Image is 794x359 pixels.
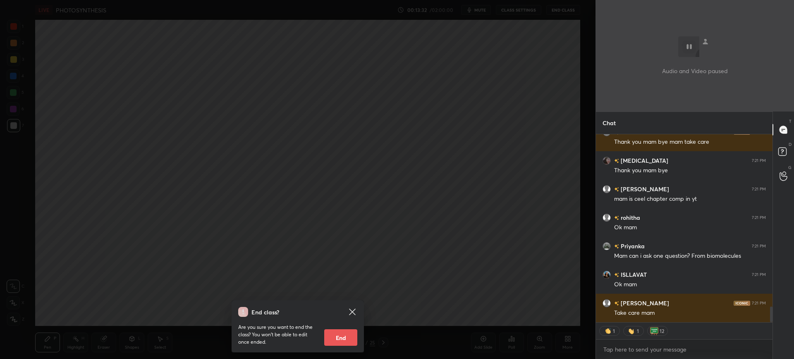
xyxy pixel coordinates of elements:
[752,187,766,192] div: 7:21 PM
[238,323,318,346] p: Are you sure you want to end the class? You won’t be able to edit once ended.
[789,118,792,124] p: T
[752,158,766,163] div: 7:21 PM
[614,138,766,146] div: Thank you mam bye mam take care
[603,214,611,222] img: default.png
[612,328,615,334] div: 1
[789,141,792,147] p: D
[619,242,645,250] h6: Priyanka
[614,309,766,317] div: Take care mam
[734,301,750,306] img: iconic-dark.1390631f.png
[614,273,619,277] img: no-rating-badge.077c3623.svg
[324,329,357,346] button: End
[752,272,766,277] div: 7:21 PM
[614,187,619,192] img: no-rating-badge.077c3623.svg
[614,195,766,203] div: mam is ceel chapter comp in yt
[596,112,622,134] p: Chat
[614,301,619,306] img: no-rating-badge.077c3623.svg
[614,223,766,232] div: Ok mam
[614,216,619,220] img: no-rating-badge.077c3623.svg
[603,242,611,250] img: 238e936b220d4cecb45d6507aaffd9bc.jpg
[614,159,619,163] img: no-rating-badge.077c3623.svg
[603,157,611,165] img: 826ec19894a2418684fa9022770ae93b.jpg
[614,166,766,175] div: Thank you mam bye
[614,252,766,260] div: Mam can i ask one question? From biomolecules
[788,164,792,171] p: G
[604,327,612,335] img: clapping_hands.png
[603,185,611,193] img: default.png
[650,327,658,335] img: thank_you.png
[752,301,766,306] div: 7:21 PM
[662,67,728,75] p: Audio and Video paused
[752,244,766,249] div: 7:21 PM
[251,308,279,316] h4: End class?
[636,328,639,334] div: 1
[619,156,668,165] h6: [MEDICAL_DATA]
[603,299,611,307] img: default.png
[619,270,647,279] h6: ISLLAVAT
[596,134,772,322] div: grid
[614,281,766,289] div: Ok mam
[619,299,669,307] h6: [PERSON_NAME]
[658,328,665,334] div: 12
[619,185,669,193] h6: [PERSON_NAME]
[628,327,636,335] img: waving_hand.png
[603,271,611,279] img: d170cb0c3cae47e18a0511a822287023.jpg
[752,215,766,220] div: 7:21 PM
[619,213,640,222] h6: rohitha
[614,244,619,249] img: no-rating-badge.077c3623.svg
